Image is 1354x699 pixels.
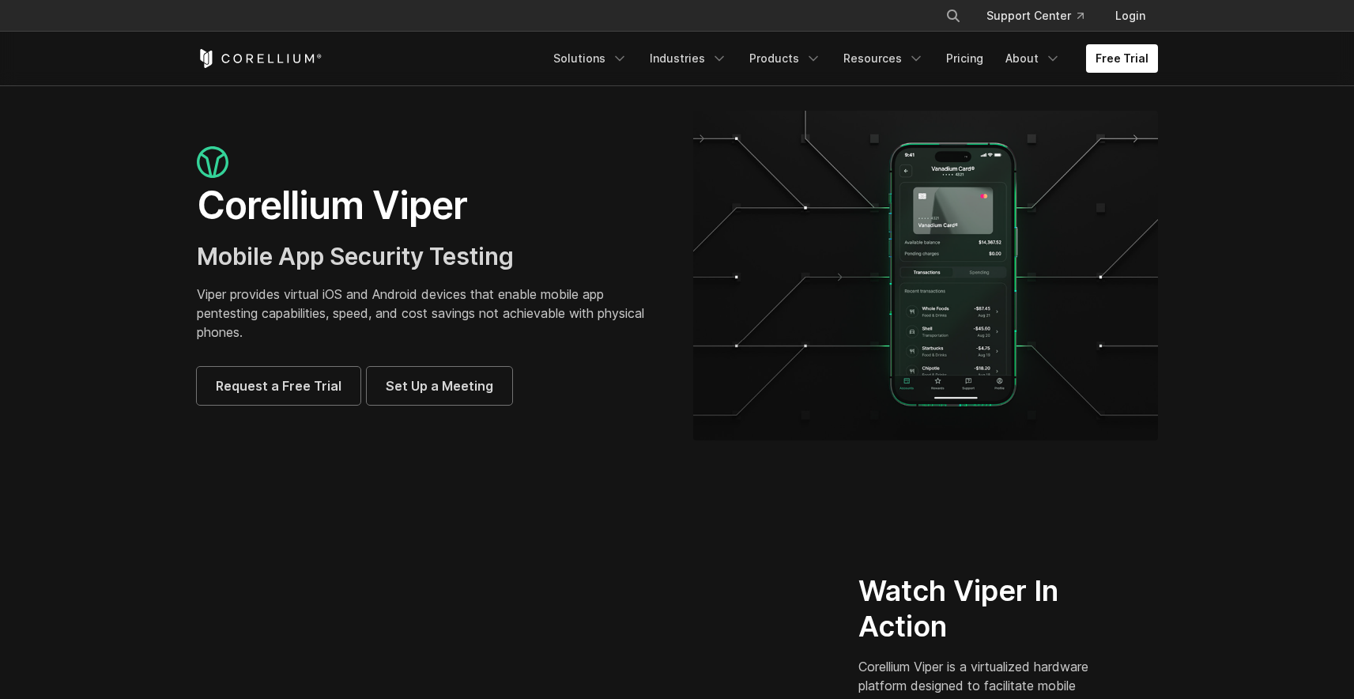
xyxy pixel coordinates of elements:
[996,44,1070,73] a: About
[926,2,1158,30] div: Navigation Menu
[1086,44,1158,73] a: Free Trial
[740,44,831,73] a: Products
[197,182,662,229] h1: Corellium Viper
[834,44,933,73] a: Resources
[386,376,493,395] span: Set Up a Meeting
[197,367,360,405] a: Request a Free Trial
[974,2,1096,30] a: Support Center
[1103,2,1158,30] a: Login
[197,285,662,342] p: Viper provides virtual iOS and Android devices that enable mobile app pentesting capabilities, sp...
[544,44,637,73] a: Solutions
[544,44,1158,73] div: Navigation Menu
[197,242,514,270] span: Mobile App Security Testing
[939,2,967,30] button: Search
[216,376,341,395] span: Request a Free Trial
[197,49,322,68] a: Corellium Home
[197,146,228,179] img: viper_icon_large
[640,44,737,73] a: Industries
[858,573,1098,644] h2: Watch Viper In Action
[367,367,512,405] a: Set Up a Meeting
[693,111,1158,440] img: viper_hero
[937,44,993,73] a: Pricing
